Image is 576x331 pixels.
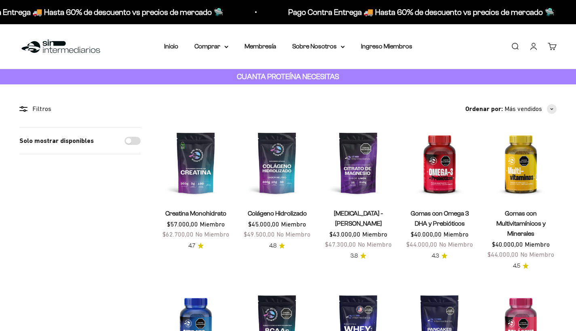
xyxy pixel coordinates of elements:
[237,72,339,81] strong: CUANTA PROTEÍNA NECESITAS
[513,262,529,270] a: 4.54.5 de 5.0 estrellas
[162,230,194,238] span: $62.700,00
[496,210,546,237] a: Gomas con Multivitamínicos y Minerales
[188,241,195,250] span: 4.7
[411,230,442,238] span: $40.000,00
[200,220,225,228] span: Miembro
[525,241,550,248] span: Miembro
[432,251,447,260] a: 4.34.3 de 5.0 estrellas
[411,210,469,227] a: Gomas con Omega 3 DHA y Prebióticos
[194,41,228,52] summary: Comprar
[350,251,366,260] a: 3.83.8 de 5.0 estrellas
[165,210,226,217] a: Creatina Monohidrato
[439,241,473,248] span: No Miembro
[520,251,554,258] span: No Miembro
[19,104,141,114] div: Filtros
[281,220,306,228] span: Miembro
[513,262,520,270] span: 4.5
[276,230,310,238] span: No Miembro
[325,241,356,248] span: $47.300,00
[432,251,439,260] span: 4.3
[350,251,358,260] span: 3.8
[164,43,178,50] a: Inicio
[334,210,383,227] a: [MEDICAL_DATA] - [PERSON_NAME]
[362,230,387,238] span: Miembro
[329,230,361,238] span: $43.000,00
[292,41,345,52] summary: Sobre Nosotros
[288,6,555,19] p: Pago Contra Entrega 🚚 Hasta 60% de descuento vs precios de mercado 🛸
[188,241,204,250] a: 4.74.7 de 5.0 estrellas
[465,104,503,114] span: Ordenar por:
[361,43,412,50] a: Ingreso Miembros
[406,241,437,248] span: $44.000,00
[492,241,523,248] span: $40.000,00
[358,241,392,248] span: No Miembro
[195,230,229,238] span: No Miembro
[167,220,198,228] span: $57.000,00
[19,136,94,146] label: Solo mostrar disponibles
[504,104,557,114] button: Más vendidos
[269,241,276,250] span: 4.8
[504,104,542,114] span: Más vendidos
[269,241,285,250] a: 4.84.8 de 5.0 estrellas
[245,43,276,50] a: Membresía
[244,230,275,238] span: $49.500,00
[248,210,307,217] a: Colágeno Hidrolizado
[248,220,279,228] span: $45.000,00
[443,230,468,238] span: Miembro
[487,251,519,258] span: $44.000,00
